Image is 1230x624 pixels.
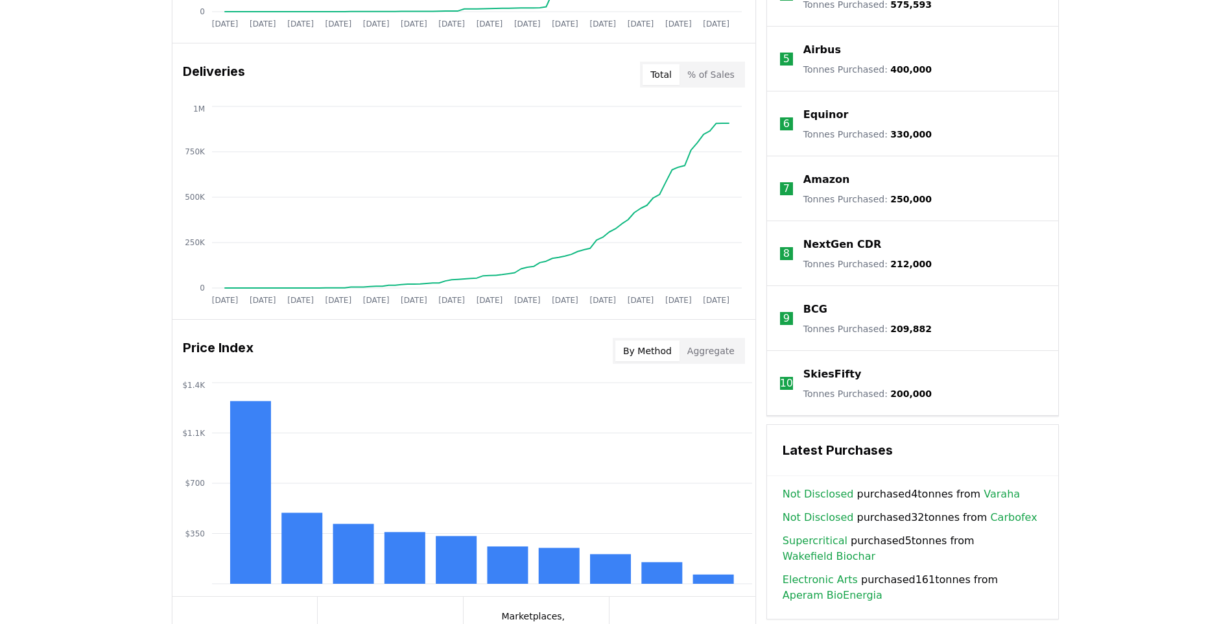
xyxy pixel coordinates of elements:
tspan: [DATE] [325,296,351,305]
span: 212,000 [890,259,932,269]
tspan: [DATE] [665,296,692,305]
tspan: [DATE] [362,296,389,305]
p: 9 [783,311,790,326]
tspan: [DATE] [401,296,427,305]
a: Not Disclosed [783,486,854,502]
a: Not Disclosed [783,510,854,525]
span: purchased 32 tonnes from [783,510,1037,525]
h3: Deliveries [183,62,245,88]
tspan: [DATE] [703,19,729,29]
a: Wakefield Biochar [783,549,875,564]
tspan: [DATE] [438,19,465,29]
tspan: [DATE] [325,19,351,29]
tspan: [DATE] [249,19,276,29]
tspan: [DATE] [211,19,238,29]
tspan: [DATE] [401,19,427,29]
p: Tonnes Purchased : [803,387,932,400]
a: Carbofex [990,510,1037,525]
tspan: [DATE] [476,296,503,305]
tspan: $1.4K [182,381,206,390]
p: Tonnes Purchased : [803,63,932,76]
a: Varaha [984,486,1020,502]
tspan: [DATE] [552,19,578,29]
tspan: [DATE] [362,19,389,29]
a: SkiesFifty [803,366,861,382]
span: purchased 4 tonnes from [783,486,1020,502]
a: Aperam BioEnergia [783,588,882,603]
tspan: [DATE] [589,296,616,305]
tspan: [DATE] [514,296,540,305]
span: purchased 5 tonnes from [783,533,1043,564]
tspan: [DATE] [665,19,692,29]
tspan: 750K [185,147,206,156]
tspan: [DATE] [211,296,238,305]
h3: Latest Purchases [783,440,1043,460]
span: 209,882 [890,324,932,334]
span: 200,000 [890,389,932,399]
p: 5 [783,51,790,67]
p: Tonnes Purchased : [803,193,932,206]
tspan: $1.1K [182,429,206,438]
p: 6 [783,116,790,132]
tspan: 500K [185,193,206,202]
tspan: [DATE] [287,19,314,29]
tspan: [DATE] [589,19,616,29]
tspan: [DATE] [287,296,314,305]
tspan: [DATE] [703,296,729,305]
p: 8 [783,246,790,261]
span: purchased 161 tonnes from [783,572,1043,603]
p: Tonnes Purchased : [803,322,932,335]
button: Aggregate [680,341,742,361]
a: NextGen CDR [803,237,882,252]
tspan: [DATE] [438,296,465,305]
tspan: [DATE] [249,296,276,305]
a: BCG [803,302,827,317]
tspan: [DATE] [476,19,503,29]
a: Equinor [803,107,849,123]
tspan: 250K [185,238,206,247]
a: Electronic Arts [783,572,858,588]
tspan: [DATE] [627,296,654,305]
a: Airbus [803,42,841,58]
h3: Price Index [183,338,254,364]
a: Amazon [803,172,850,187]
tspan: [DATE] [514,19,540,29]
tspan: 0 [200,7,205,16]
p: Tonnes Purchased : [803,128,932,141]
tspan: 1M [193,104,205,114]
p: Tonnes Purchased : [803,258,932,270]
button: Total [643,64,680,85]
span: 330,000 [890,129,932,139]
a: Supercritical [783,533,847,549]
tspan: 0 [200,283,205,293]
tspan: [DATE] [627,19,654,29]
p: 10 [780,376,793,391]
p: 7 [783,181,790,197]
span: 250,000 [890,194,932,204]
button: % of Sales [680,64,742,85]
tspan: [DATE] [552,296,578,305]
tspan: $350 [185,529,205,538]
button: By Method [615,341,680,361]
span: 400,000 [890,64,932,75]
tspan: $700 [185,479,205,488]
